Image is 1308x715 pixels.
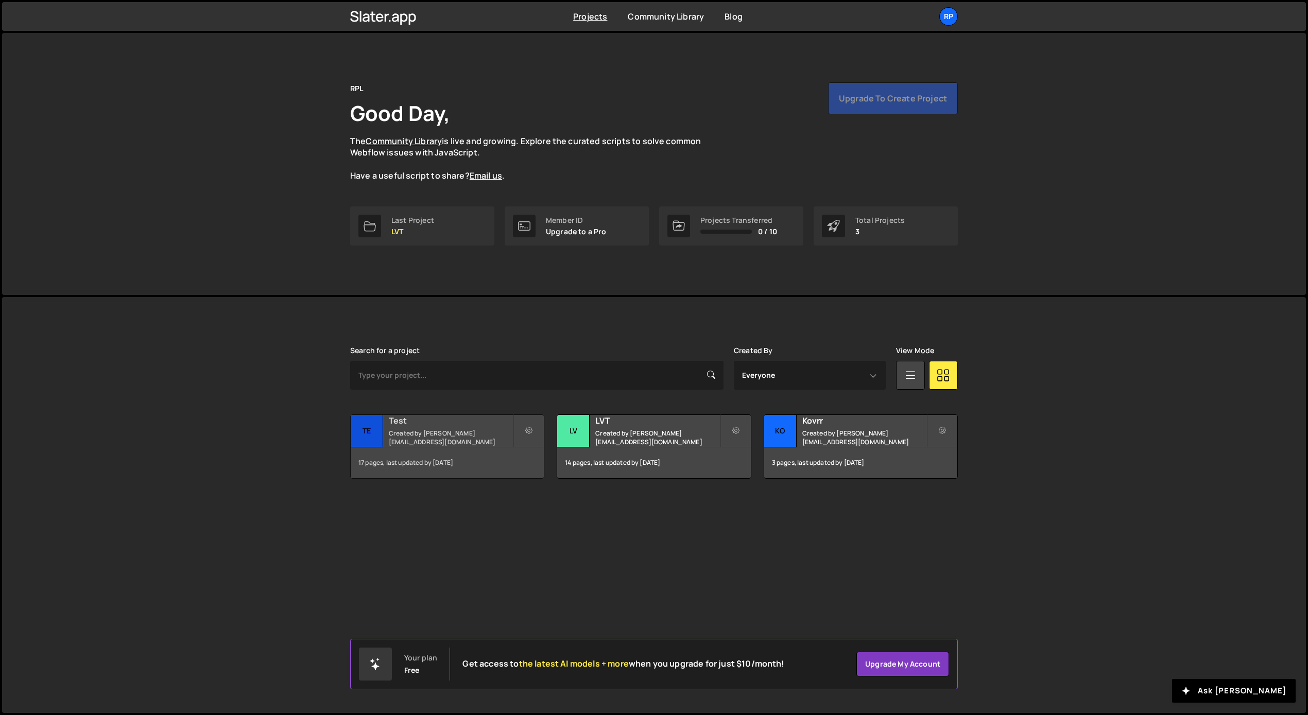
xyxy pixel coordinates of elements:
a: Last Project LVT [350,206,494,246]
span: 0 / 10 [758,228,777,236]
button: Ask [PERSON_NAME] [1172,679,1296,703]
p: LVT [391,228,434,236]
div: 17 pages, last updated by [DATE] [351,447,544,478]
a: LV LVT Created by [PERSON_NAME][EMAIL_ADDRESS][DOMAIN_NAME] 14 pages, last updated by [DATE] [557,414,751,479]
label: Created By [734,346,773,355]
a: Ko Kovrr Created by [PERSON_NAME][EMAIL_ADDRESS][DOMAIN_NAME] 3 pages, last updated by [DATE] [764,414,958,479]
a: Email us [470,170,502,181]
label: Search for a project [350,346,420,355]
p: 3 [855,228,905,236]
h2: Get access to when you upgrade for just $10/month! [462,659,784,669]
p: The is live and growing. Explore the curated scripts to solve common Webflow issues with JavaScri... [350,135,721,182]
a: Blog [725,11,743,22]
span: the latest AI models + more [519,658,629,669]
p: Upgrade to a Pro [546,228,607,236]
h2: Kovrr [802,415,926,426]
h2: LVT [595,415,719,426]
small: Created by [PERSON_NAME][EMAIL_ADDRESS][DOMAIN_NAME] [802,429,926,446]
div: Free [404,666,420,674]
label: View Mode [896,346,934,355]
div: Last Project [391,216,434,224]
a: Projects [573,11,607,22]
h2: Test [389,415,513,426]
div: Te [351,415,383,447]
input: Type your project... [350,361,724,390]
a: Community Library [628,11,704,22]
div: Member ID [546,216,607,224]
a: Upgrade my account [856,652,949,676]
a: Te Test Created by [PERSON_NAME][EMAIL_ADDRESS][DOMAIN_NAME] 17 pages, last updated by [DATE] [350,414,544,479]
small: Created by [PERSON_NAME][EMAIL_ADDRESS][DOMAIN_NAME] [595,429,719,446]
small: Created by [PERSON_NAME][EMAIL_ADDRESS][DOMAIN_NAME] [389,429,513,446]
div: Ko [764,415,797,447]
div: Total Projects [855,216,905,224]
div: LV [557,415,590,447]
div: RPL [350,82,363,95]
a: RP [939,7,958,26]
div: 14 pages, last updated by [DATE] [557,447,750,478]
div: Projects Transferred [700,216,777,224]
div: 3 pages, last updated by [DATE] [764,447,957,478]
a: Community Library [366,135,442,147]
h1: Good Day, [350,99,450,127]
div: Your plan [404,654,437,662]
